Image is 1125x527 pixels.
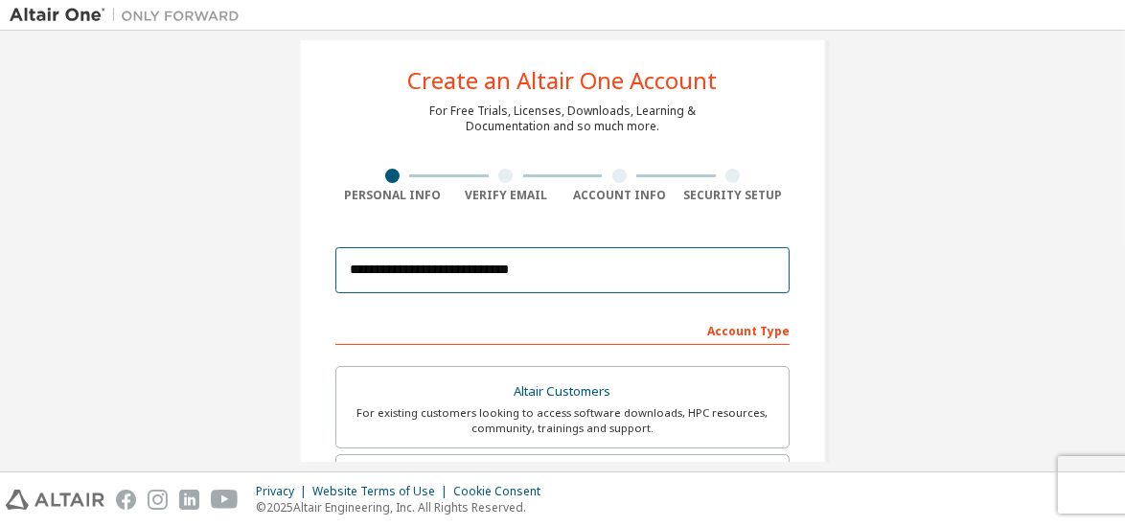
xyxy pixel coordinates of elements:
[408,69,718,92] div: Create an Altair One Account
[256,484,312,499] div: Privacy
[312,484,453,499] div: Website Terms of Use
[211,490,239,510] img: youtube.svg
[453,484,552,499] div: Cookie Consent
[148,490,168,510] img: instagram.svg
[335,188,449,203] div: Personal Info
[335,314,790,345] div: Account Type
[179,490,199,510] img: linkedin.svg
[562,188,677,203] div: Account Info
[429,103,696,134] div: For Free Trials, Licenses, Downloads, Learning & Documentation and so much more.
[677,188,791,203] div: Security Setup
[348,405,777,436] div: For existing customers looking to access software downloads, HPC resources, community, trainings ...
[449,188,563,203] div: Verify Email
[256,499,552,516] p: © 2025 Altair Engineering, Inc. All Rights Reserved.
[10,6,249,25] img: Altair One
[348,378,777,405] div: Altair Customers
[116,490,136,510] img: facebook.svg
[6,490,104,510] img: altair_logo.svg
